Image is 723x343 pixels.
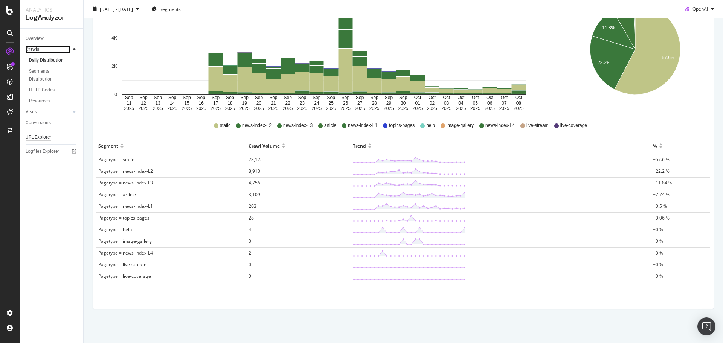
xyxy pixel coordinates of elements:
[472,95,479,101] text: Oct
[340,106,351,111] text: 2025
[249,250,251,256] span: 2
[249,191,260,198] span: 3,109
[98,140,118,152] div: Segment
[399,95,407,101] text: Sep
[385,95,393,101] text: Sep
[271,101,276,106] text: 21
[29,67,71,83] div: Segments Distribution
[98,180,153,186] span: Pagetype = news-index-L3
[326,106,336,111] text: 2025
[124,106,134,111] text: 2025
[324,122,336,129] span: article
[653,168,670,174] span: +22.2 %
[156,101,161,106] text: 13
[458,101,464,106] text: 04
[199,101,204,106] text: 16
[653,140,657,152] div: %
[26,133,78,141] a: URL Explorer
[225,106,235,111] text: 2025
[249,215,254,221] span: 28
[653,250,663,256] span: +0 %
[386,101,392,106] text: 29
[182,106,192,111] text: 2025
[197,95,206,101] text: Sep
[154,95,162,101] text: Sep
[98,226,132,233] span: Pagetype = help
[26,46,39,53] div: Crawls
[653,191,670,198] span: +7.74 %
[170,101,175,106] text: 14
[447,122,474,129] span: image-gallery
[653,261,663,268] span: +0 %
[283,106,293,111] text: 2025
[183,95,191,101] text: Sep
[227,101,233,106] text: 18
[369,106,380,111] text: 2025
[26,108,70,116] a: Visits
[560,122,587,129] span: live-coverage
[269,95,278,101] text: Sep
[249,168,260,174] span: 8,913
[456,106,466,111] text: 2025
[444,101,449,106] text: 03
[160,6,181,12] span: Segments
[98,273,151,279] span: Pagetype = live-coverage
[168,95,177,101] text: Sep
[153,106,163,111] text: 2025
[111,64,117,69] text: 2K
[249,273,251,279] span: 0
[653,180,672,186] span: +11.84 %
[242,122,272,129] span: news-index-L2
[426,122,435,129] span: help
[357,101,363,106] text: 27
[196,106,206,111] text: 2025
[98,191,136,198] span: Pagetype = article
[254,106,264,111] text: 2025
[427,106,437,111] text: 2025
[98,250,153,256] span: Pagetype = news-index-L4
[98,261,146,268] span: Pagetype = live-stream
[653,226,663,233] span: +0 %
[501,95,508,101] text: Oct
[111,36,117,41] text: 4K
[355,106,365,111] text: 2025
[697,317,715,335] div: Open Intercom Messenger
[98,238,152,244] span: Pagetype = image-gallery
[413,106,423,111] text: 2025
[443,95,450,101] text: Oct
[26,6,77,14] div: Analytics
[485,106,495,111] text: 2025
[249,180,260,186] span: 4,756
[249,238,251,244] span: 3
[249,203,256,209] span: 203
[114,92,117,97] text: 0
[98,156,134,163] span: Pagetype = static
[26,35,44,43] div: Overview
[98,215,149,221] span: Pagetype = topics-pages
[401,101,406,106] text: 30
[239,106,250,111] text: 2025
[26,148,78,155] a: Logfiles Explorer
[26,119,78,127] a: Conversions
[249,226,251,233] span: 4
[98,203,153,209] span: Pagetype = news-index-L1
[127,101,132,106] text: 11
[297,106,307,111] text: 2025
[141,101,146,106] text: 12
[26,46,70,53] a: Crawls
[283,122,313,129] span: news-index-L3
[300,101,305,106] text: 23
[353,140,366,152] div: Trend
[343,101,348,106] text: 26
[148,3,184,15] button: Segments
[516,101,522,106] text: 08
[255,95,263,101] text: Sep
[653,156,670,163] span: +57.6 %
[653,203,667,209] span: +0.5 %
[328,101,334,106] text: 25
[29,86,78,94] a: HTTP Codes
[249,156,263,163] span: 23,125
[29,97,50,105] div: Resources
[285,101,291,106] text: 22
[415,101,420,106] text: 01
